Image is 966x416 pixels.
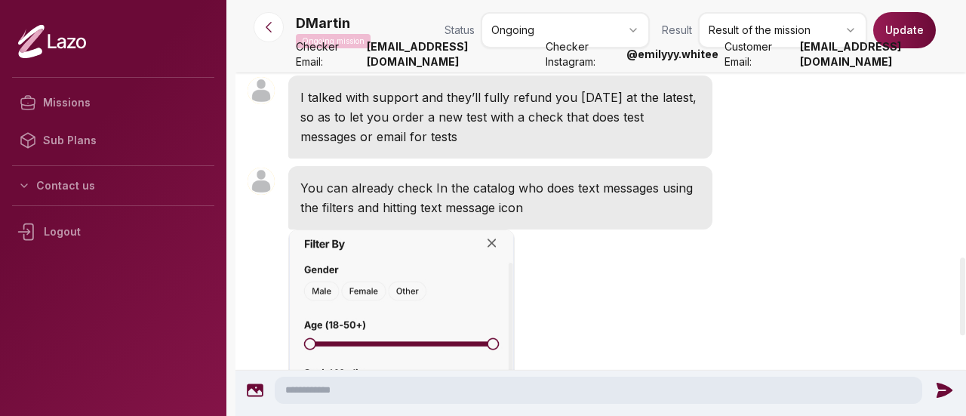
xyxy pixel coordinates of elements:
[626,47,718,62] strong: @ emilyyy.whitee
[445,23,475,38] span: Status
[296,13,350,34] p: DMartin
[248,168,275,195] img: User avatar
[296,39,361,69] span: Checker Email:
[12,212,214,251] div: Logout
[300,178,700,217] p: You can already check In the catalog who does text messages using the filters and hitting text me...
[367,39,539,69] strong: [EMAIL_ADDRESS][DOMAIN_NAME]
[546,39,621,69] span: Checker Instagram:
[12,172,214,199] button: Contact us
[296,34,371,48] p: Ongoing mission
[724,39,794,69] span: Customer Email:
[12,122,214,159] a: Sub Plans
[248,77,275,104] img: User avatar
[873,12,936,48] button: Update
[662,23,692,38] span: Result
[12,84,214,122] a: Missions
[300,88,700,146] p: I talked with support and they’ll fully refund you [DATE] at the latest, so as to let you order a...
